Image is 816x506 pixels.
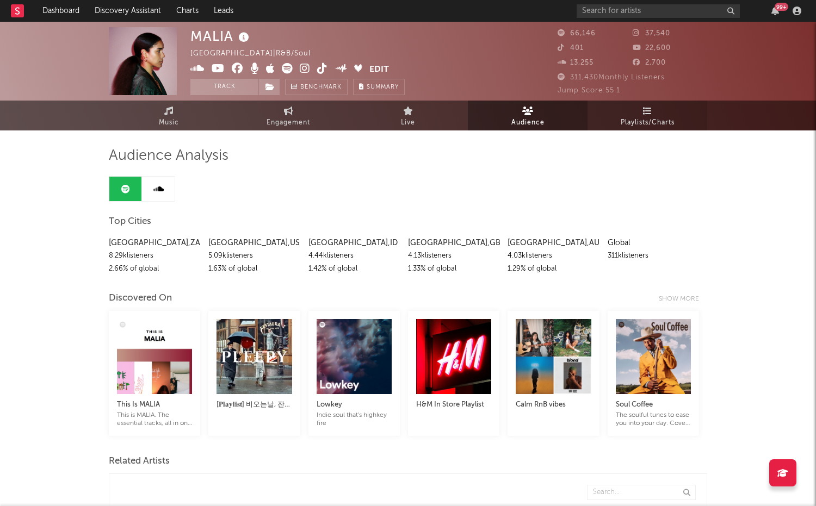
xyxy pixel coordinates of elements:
div: 4.03k listeners [508,249,599,263]
a: Live [348,101,468,130]
div: [𝐏𝐥𝐚𝐲𝐥𝐢𝐬𝐭] 비오는날, 잔잔한 감성 팝송 플리☔ 도입부 부터 좋은 노래 모음 [217,398,292,411]
div: [GEOGRAPHIC_DATA] , ZA [109,236,200,249]
span: 37,540 [633,30,670,37]
span: Jump Score: 55.1 [558,87,620,94]
span: 401 [558,45,584,52]
div: 99 + [775,3,788,11]
span: Top Cities [109,215,151,228]
input: Search... [587,485,696,500]
div: Calm RnB vibes [516,398,591,411]
div: 5.09k listeners [208,249,300,263]
span: Audience Analysis [109,149,228,163]
div: Discovered On [109,292,172,305]
button: 99+ [771,7,779,15]
div: [GEOGRAPHIC_DATA] | R&B/Soul [190,47,323,60]
a: This Is MALIAThis is MALIA. The essential tracks, all in one playlist. [117,388,192,428]
div: [GEOGRAPHIC_DATA] , AU [508,236,599,249]
a: [𝐏𝐥𝐚𝐲𝐥𝐢𝐬𝐭] 비오는날, 잔잔한 감성 팝송 플리☔ 도입부 부터 좋은 노래 모음 [217,388,292,420]
div: Show more [659,292,707,305]
span: 66,146 [558,30,596,37]
a: Playlists/Charts [588,101,707,130]
div: 8.29k listeners [109,249,200,263]
span: Engagement [267,116,310,129]
span: Live [401,116,415,129]
span: 22,600 [633,45,671,52]
a: LowkeyIndie soul that's highkey fire [317,388,392,428]
div: 311k listeners [608,249,699,263]
div: 2.66 % of global [109,263,200,276]
div: [GEOGRAPHIC_DATA] , US [208,236,300,249]
span: Summary [367,84,399,90]
div: The soulful tunes to ease you into your day. Cover: [PERSON_NAME] [616,411,691,428]
div: MALIA [190,27,252,45]
div: This Is MALIA [117,398,192,411]
div: Indie soul that's highkey fire [317,411,392,428]
div: This is MALIA. The essential tracks, all in one playlist. [117,411,192,428]
a: Soul CoffeeThe soulful tunes to ease you into your day. Cover: [PERSON_NAME] [616,388,691,428]
a: Audience [468,101,588,130]
div: 4.13k listeners [408,249,499,263]
span: 311,430 Monthly Listeners [558,74,665,81]
button: Summary [353,79,405,95]
button: Edit [369,63,389,77]
span: 13,255 [558,59,594,66]
div: Global [608,236,699,249]
div: Soul Coffee [616,398,691,411]
div: [GEOGRAPHIC_DATA] , GB [408,236,499,249]
button: Track [190,79,258,95]
span: Benchmark [300,81,342,94]
div: [GEOGRAPHIC_DATA] , ID [308,236,400,249]
div: 1.42 % of global [308,263,400,276]
span: Music [159,116,179,129]
div: Lowkey [317,398,392,411]
a: H&M In Store Playlist [416,388,491,420]
a: Calm RnB vibes [516,388,591,420]
span: Audience [511,116,545,129]
div: 4.44k listeners [308,249,400,263]
input: Search for artists [577,4,740,18]
span: 2,700 [633,59,666,66]
span: Playlists/Charts [621,116,675,129]
a: Benchmark [285,79,348,95]
div: 1.63 % of global [208,263,300,276]
div: 1.29 % of global [508,263,599,276]
a: Music [109,101,228,130]
span: Related Artists [109,455,170,468]
a: Engagement [228,101,348,130]
div: 1.33 % of global [408,263,499,276]
div: H&M In Store Playlist [416,398,491,411]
